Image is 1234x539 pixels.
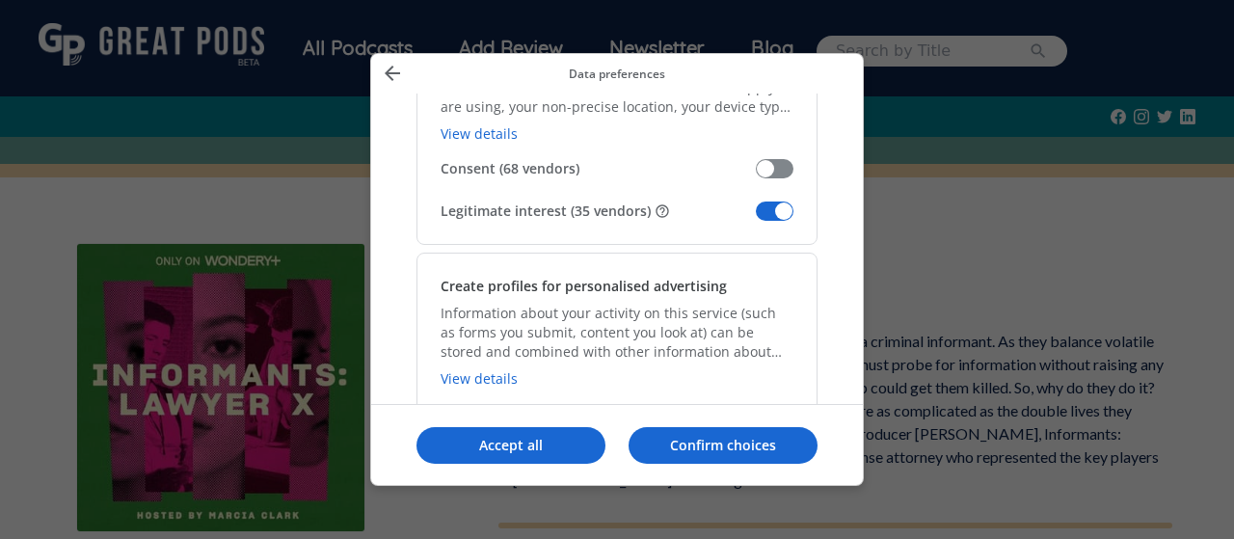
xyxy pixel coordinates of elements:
[416,436,605,455] p: Accept all
[370,53,864,486] div: Manage your data
[629,427,818,464] button: Confirm choices
[441,124,518,143] a: View details, Use limited data to select advertising
[410,66,824,82] p: Data preferences
[375,61,410,86] button: Back
[655,203,670,219] button: Some vendors are not asking for your consent, but are using your personal data on the basis of th...
[441,277,727,296] h2: Create profiles for personalised advertising
[416,427,605,464] button: Accept all
[441,202,756,221] span: Legitimate interest (35 vendors)
[441,159,756,178] span: Consent (68 vendors)
[441,304,793,362] p: Information about your activity on this service (such as forms you submit, content you look at) c...
[441,369,518,388] a: View details, Create profiles for personalised advertising
[629,436,818,455] p: Confirm choices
